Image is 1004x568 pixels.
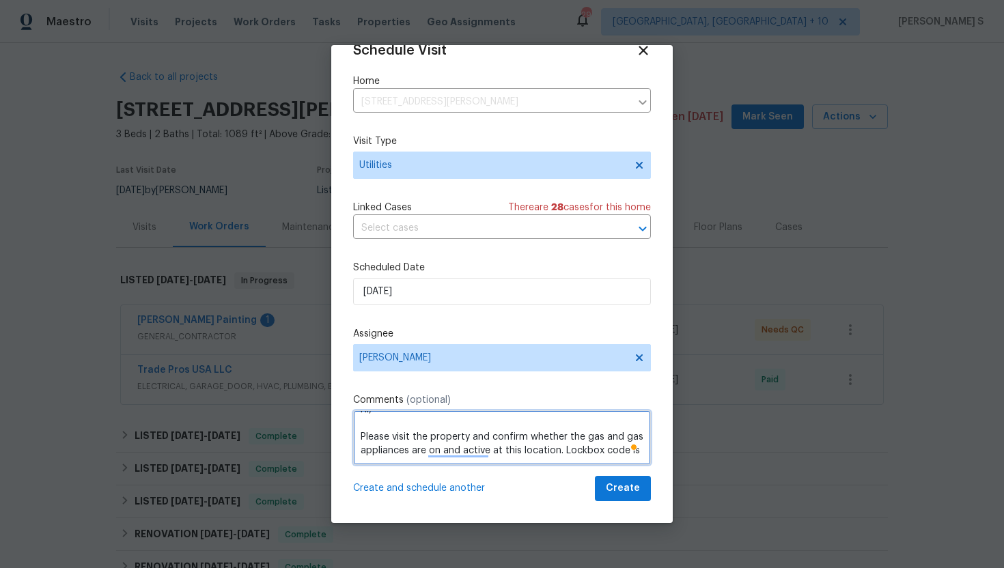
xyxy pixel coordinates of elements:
[406,395,451,405] span: (optional)
[353,134,651,148] label: Visit Type
[353,218,613,239] input: Select cases
[353,278,651,305] input: M/D/YYYY
[353,261,651,274] label: Scheduled Date
[353,410,651,465] textarea: To enrich screen reader interactions, please activate Accessibility in Grammarly extension settings
[508,201,651,214] span: There are case s for this home
[633,219,652,238] button: Open
[353,201,412,214] span: Linked Cases
[359,158,625,172] span: Utilities
[353,481,485,495] span: Create and schedule another
[636,43,651,58] span: Close
[551,203,563,212] span: 28
[353,74,651,88] label: Home
[359,352,627,363] span: [PERSON_NAME]
[606,480,640,497] span: Create
[353,44,447,57] span: Schedule Visit
[353,327,651,341] label: Assignee
[353,91,630,113] input: Enter in an address
[595,476,651,501] button: Create
[353,393,651,407] label: Comments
